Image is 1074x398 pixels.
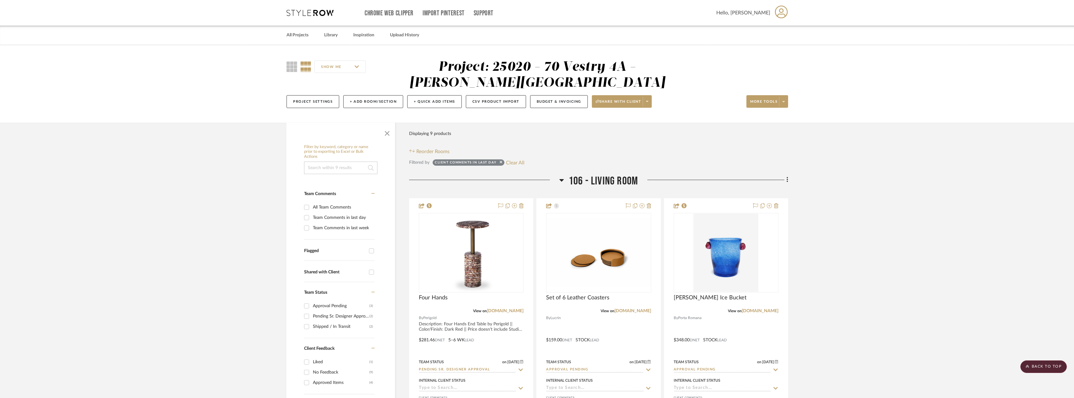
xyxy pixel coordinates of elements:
div: Team Status [674,359,699,365]
div: Shipped / In Transit [313,322,369,332]
span: By [674,315,678,321]
a: Chrome Web Clipper [365,11,413,16]
span: Four Hands [419,294,448,301]
span: By [419,315,423,321]
div: 0 [674,213,778,292]
div: Internal Client Status [546,378,593,383]
span: on [757,360,761,364]
span: 106 - Living Room [569,174,638,188]
div: 0 [546,213,650,292]
div: Internal Client Status [674,378,720,383]
span: [DATE] [507,360,520,364]
div: No Feedback [313,367,369,377]
span: Perigold [423,315,437,321]
a: Library [324,31,338,39]
span: [PERSON_NAME] Ice Bucket [674,294,746,301]
div: (2) [369,311,373,321]
span: Client Feedback [304,346,334,351]
div: Team Status [546,359,571,365]
span: Porta Romana [678,315,702,321]
span: View on [728,309,742,313]
span: Hello, [PERSON_NAME] [716,9,770,17]
span: More tools [750,99,777,109]
button: Budget & Invoicing [530,95,588,108]
div: All Team Comments [313,202,373,212]
a: Upload History [390,31,419,39]
span: By [546,315,550,321]
button: Share with client [592,95,652,108]
input: Type to Search… [419,385,516,391]
button: + Quick Add Items [407,95,462,108]
button: + Add Room/Section [343,95,403,108]
input: Type to Search… [674,367,771,373]
span: [DATE] [761,360,775,364]
span: [DATE] [634,360,647,364]
a: All Projects [287,31,308,39]
input: Type to Search… [419,367,516,373]
div: Flagged [304,248,366,254]
span: View on [601,309,614,313]
img: Set of 6 Leather Coasters [547,218,650,287]
span: Lucrin [550,315,561,321]
div: Displaying 9 products [409,127,451,140]
div: 0 [419,213,523,292]
img: Four Hands [431,214,511,292]
button: Project Settings [287,95,339,108]
div: (1) [369,357,373,367]
span: View on [473,309,487,313]
span: Team Status [304,290,327,295]
div: (3) [369,301,373,311]
div: Team Comments in last week [313,223,373,233]
input: Type to Search… [674,385,771,391]
img: La Romaine Ice Bucket [693,214,758,292]
span: Share with client [596,99,641,109]
div: Team Comments in last day [313,213,373,223]
span: Team Comments [304,192,336,196]
a: Support [474,11,493,16]
input: Type to Search… [546,367,643,373]
button: Close [381,126,393,138]
div: Approval Pending [313,301,369,311]
div: Client Comments in last day [435,160,497,167]
span: Set of 6 Leather Coasters [546,294,609,301]
scroll-to-top-button: BACK TO TOP [1020,360,1067,373]
div: (4) [369,378,373,388]
span: on [629,360,634,364]
div: Approved Items [313,378,369,388]
div: Internal Client Status [419,378,466,383]
a: [DOMAIN_NAME] [487,309,524,313]
div: Pending Sr. Designer Approval [313,311,369,321]
div: Team Status [419,359,444,365]
a: Import Pinterest [423,11,465,16]
div: Project: 25020 - 70 Vestry 4A - [PERSON_NAME][GEOGRAPHIC_DATA] [409,60,666,90]
a: [DOMAIN_NAME] [614,309,651,313]
input: Type to Search… [546,385,643,391]
h6: Filter by keyword, category or name prior to exporting to Excel or Bulk Actions [304,145,377,159]
div: Shared with Client [304,270,366,275]
button: Reorder Rooms [409,148,450,155]
div: (2) [369,322,373,332]
button: More tools [746,95,788,108]
button: Clear All [506,158,524,167]
span: on [502,360,507,364]
button: CSV Product Import [466,95,526,108]
div: Filtered by [409,159,429,166]
a: [DOMAIN_NAME] [742,309,778,313]
input: Search within 9 results [304,162,377,174]
div: (9) [369,367,373,377]
span: Reorder Rooms [416,148,450,155]
a: Inspiration [353,31,374,39]
div: Liked [313,357,369,367]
